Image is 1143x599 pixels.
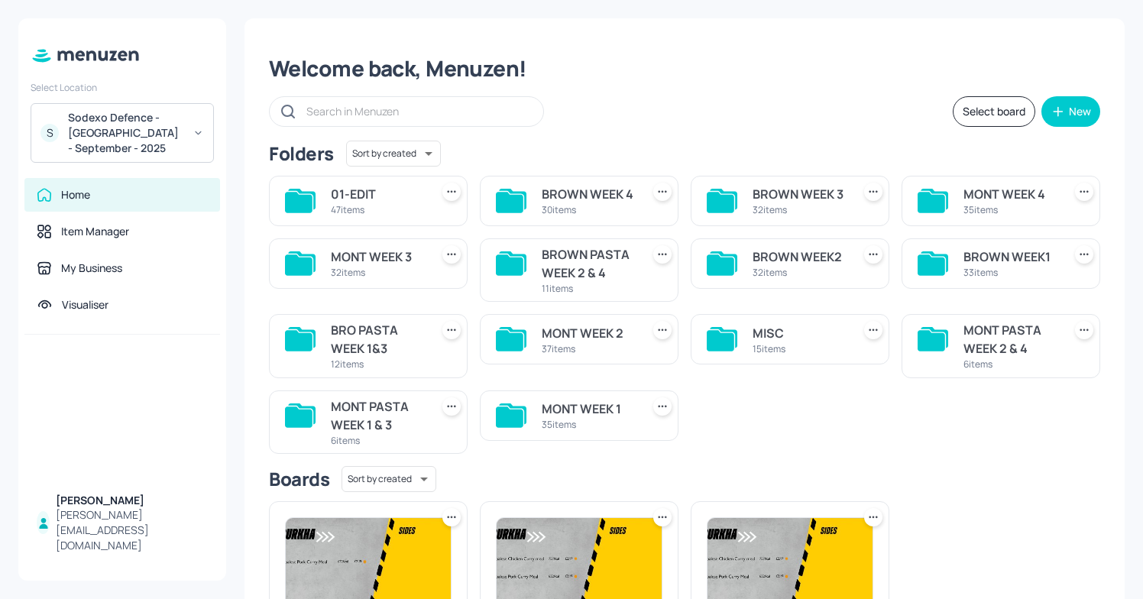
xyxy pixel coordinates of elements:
[31,81,214,94] div: Select Location
[963,185,1057,203] div: MONT WEEK 4
[542,282,635,295] div: 11 items
[542,324,635,342] div: MONT WEEK 2
[61,187,90,202] div: Home
[331,248,424,266] div: MONT WEEK 3
[542,342,635,355] div: 37 items
[269,55,1100,83] div: Welcome back, Menuzen!
[963,248,1057,266] div: BROWN WEEK1
[331,358,424,371] div: 12 items
[753,266,846,279] div: 32 items
[40,124,59,142] div: S
[963,266,1057,279] div: 33 items
[753,324,846,342] div: MISC
[61,224,129,239] div: Item Manager
[342,464,436,494] div: Sort by created
[542,400,635,418] div: MONT WEEK 1
[963,321,1057,358] div: MONT PASTA WEEK 2 & 4
[68,110,183,156] div: Sodexo Defence - [GEOGRAPHIC_DATA] - September - 2025
[1041,96,1100,127] button: New
[331,203,424,216] div: 47 items
[61,261,122,276] div: My Business
[963,203,1057,216] div: 35 items
[331,185,424,203] div: 01-EDIT
[56,507,208,553] div: [PERSON_NAME][EMAIL_ADDRESS][DOMAIN_NAME]
[753,185,846,203] div: BROWN WEEK 3
[269,467,329,491] div: Boards
[953,96,1035,127] button: Select board
[56,493,208,508] div: [PERSON_NAME]
[753,203,846,216] div: 32 items
[542,185,635,203] div: BROWN WEEK 4
[331,266,424,279] div: 32 items
[346,138,441,169] div: Sort by created
[331,321,424,358] div: BRO PASTA WEEK 1&3
[306,100,528,122] input: Search in Menuzen
[331,434,424,447] div: 6 items
[753,248,846,266] div: BROWN WEEK2
[269,141,334,166] div: Folders
[542,203,635,216] div: 30 items
[62,297,108,312] div: Visualiser
[963,358,1057,371] div: 6 items
[542,418,635,431] div: 35 items
[753,342,846,355] div: 15 items
[542,245,635,282] div: BROWN PASTA WEEK 2 & 4
[1069,106,1091,117] div: New
[331,397,424,434] div: MONT PASTA WEEK 1 & 3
